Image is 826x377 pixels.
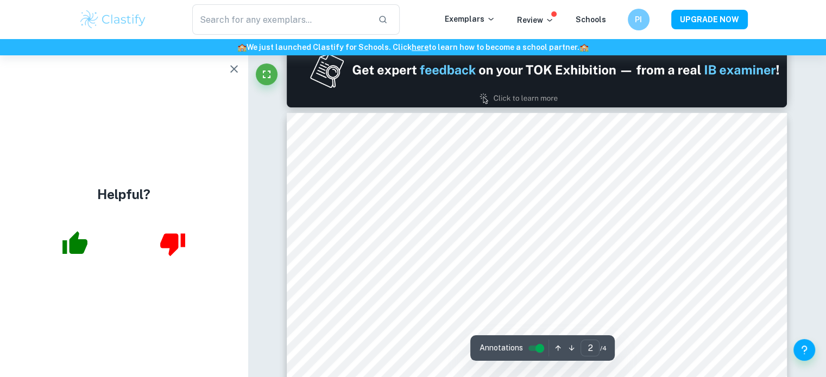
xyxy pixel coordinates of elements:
[517,14,554,26] p: Review
[97,184,150,204] h4: Helpful?
[600,343,606,353] span: / 4
[237,43,247,52] span: 🏫
[192,4,370,35] input: Search for any exemplars...
[79,9,148,30] img: Clastify logo
[287,33,787,107] img: Ad
[576,15,606,24] a: Schools
[256,63,278,85] button: Fullscreen
[445,13,495,25] p: Exemplars
[793,339,815,361] button: Help and Feedback
[671,10,748,29] button: UPGRADE NOW
[632,14,645,25] h6: PI
[412,43,428,52] a: here
[479,342,522,354] span: Annotations
[2,41,824,53] h6: We just launched Clastify for Schools. Click to learn how to become a school partner.
[628,9,650,30] button: PI
[579,43,589,52] span: 🏫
